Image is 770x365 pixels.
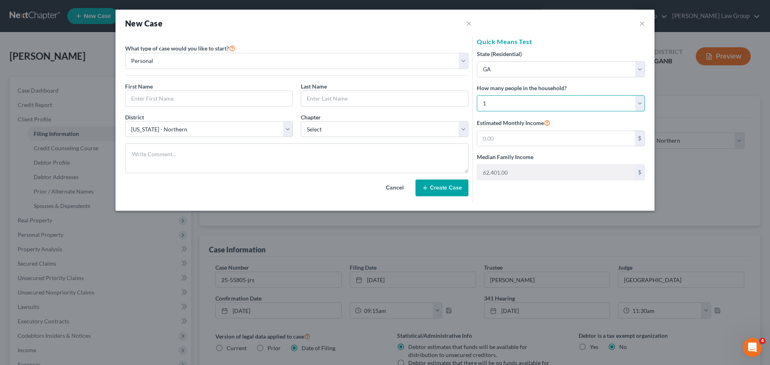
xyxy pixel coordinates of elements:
span: District [125,114,144,121]
button: × [639,18,645,28]
label: How many people in the household? [477,84,567,92]
input: 0.00 [477,131,635,146]
button: Cancel [377,180,412,196]
button: × [466,18,472,29]
label: Median Family Income [477,153,533,161]
div: $ [635,165,644,180]
h5: Quick Means Test [477,37,645,46]
span: Chapter [301,114,321,121]
div: $ [635,131,644,146]
label: What type of case would you like to start? [125,43,235,53]
strong: New Case [125,18,162,28]
button: Create Case [415,179,468,196]
iframe: Intercom live chat [743,338,762,357]
input: Enter Last Name [301,91,468,106]
span: State (Residential) [477,50,522,57]
span: First Name [125,83,153,90]
span: Last Name [301,83,327,90]
label: Estimated Monthly Income [477,118,550,127]
span: 4 [759,338,766,344]
input: Enter First Name [126,91,292,106]
input: 0.00 [477,165,635,180]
